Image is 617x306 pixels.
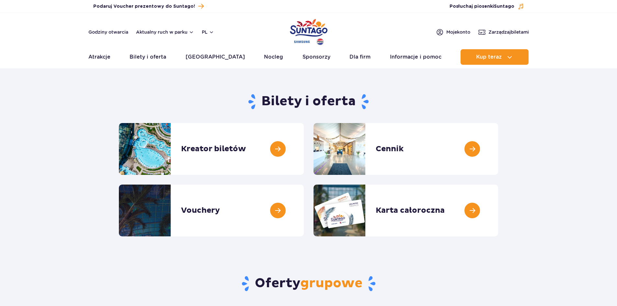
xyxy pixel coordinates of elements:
[264,49,283,65] a: Nocleg
[446,29,470,35] span: Moje konto
[390,49,441,65] a: Informacje i pomoc
[186,49,245,65] a: [GEOGRAPHIC_DATA]
[494,4,514,9] span: Suntago
[488,29,529,35] span: Zarządzaj biletami
[300,275,362,291] span: grupowe
[290,16,327,46] a: Park of Poland
[476,54,502,60] span: Kup teraz
[436,28,470,36] a: Mojekonto
[136,29,194,35] button: Aktualny ruch w parku
[461,49,529,65] button: Kup teraz
[119,93,498,110] h1: Bilety i oferta
[478,28,529,36] a: Zarządzajbiletami
[88,49,110,65] a: Atrakcje
[93,3,195,10] span: Podaruj Voucher prezentowy do Suntago!
[303,49,330,65] a: Sponsorzy
[93,2,204,11] a: Podaruj Voucher prezentowy do Suntago!
[202,29,214,35] button: pl
[119,275,498,292] h2: Oferty
[450,3,514,10] span: Posłuchaj piosenki
[450,3,524,10] button: Posłuchaj piosenkiSuntago
[349,49,371,65] a: Dla firm
[88,29,128,35] a: Godziny otwarcia
[130,49,166,65] a: Bilety i oferta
